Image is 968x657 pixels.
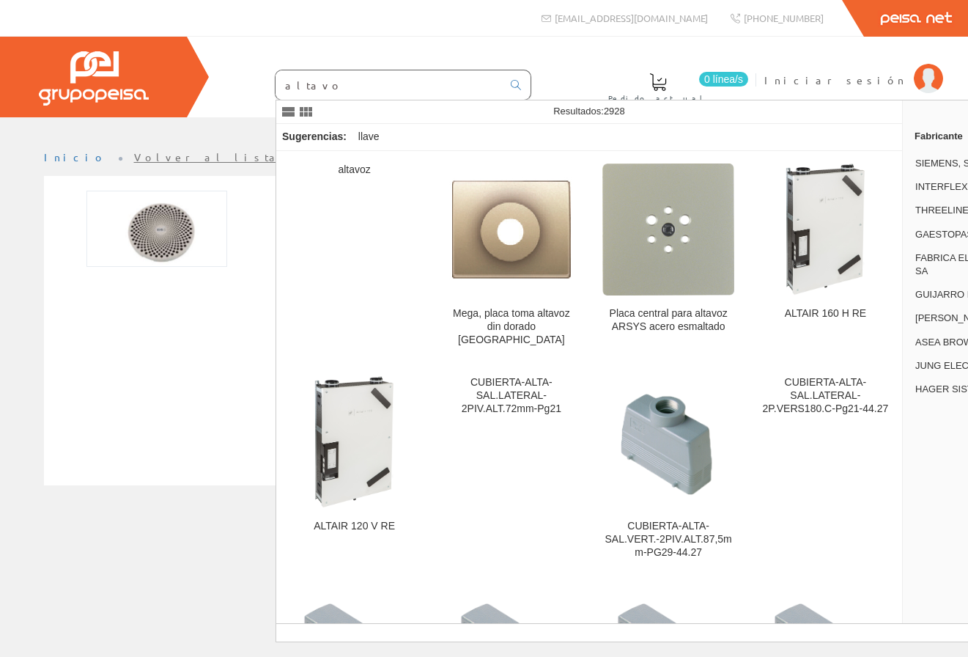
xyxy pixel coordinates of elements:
span: Iniciar sesión [764,73,906,87]
img: Grupo Peisa [39,51,149,106]
div: CUBIERTA-ALTA-SAL.LATERAL-2PIV.ALT.72mm-Pg21 [445,376,577,416]
div: Sugerencias: [276,127,350,147]
a: ALTAIR 120 V RE ALTAIR 120 V RE [276,364,432,576]
a: Placa central para altavoz ARSYS acero esmaltado Placa central para altavoz ARSYS acero esmaltado [591,152,747,364]
a: Iniciar sesión [764,61,943,75]
img: CUBIERTA-ALTA-SAL.VERT.-2PIV.ALT.87,5mm-PG29-44.27 [602,376,734,508]
a: altavoz [276,152,432,364]
span: 0 línea/s [699,72,748,87]
a: Volver al listado de productos [134,150,424,164]
div: CUBIERTA-ALTA-SAL.LATERAL-2P.VERS180.C-Pg21-44.27 [759,376,892,416]
a: CUBIERTA-ALTA-SAL.LATERAL-2PIV.ALT.72mm-Pg21 [433,364,589,576]
div: EISSOUND, S.L. [266,246,520,263]
a: ALTAIR 160 H RE ALTAIR 160 H RE [747,152,904,364]
img: ALTAIR 120 V RE [313,376,396,508]
img: ALTAIR 160 H RE [784,164,868,296]
input: Buscar ... [276,70,502,100]
div: altavoz [288,164,421,177]
span: Resultados: [553,106,625,117]
div: llave [352,124,385,150]
img: Placa central para altavoz ARSYS acero esmaltado [602,164,734,296]
div: Mega, placa toma altavoz din dorado [GEOGRAPHIC_DATA] [445,307,577,347]
a: CUBIERTA-ALTA-SAL.VERT.-2PIV.ALT.87,5mm-PG29-44.27 CUBIERTA-ALTA-SAL.VERT.-2PIV.ALT.87,5mm-PG29-4... [591,364,747,576]
span: Pedido actual [608,91,708,106]
img: Foto artículo Altavoz 5 [86,191,227,267]
div: ALTAIR 120 V RE [288,520,421,533]
div: ALTAIR 160 H RE [759,307,892,320]
div: Placa central para altavoz ARSYS acero esmaltado [602,307,735,334]
span: [EMAIL_ADDRESS][DOMAIN_NAME] [555,12,708,24]
a: Inicio [44,150,106,164]
span: 2928 [604,106,625,117]
img: Mega, placa toma altavoz din dorado malta [446,164,577,296]
div: CUBIERTA-ALTA-SAL.VERT.-2PIV.ALT.87,5mm-PG29-44.27 [602,520,735,559]
span: [PHONE_NUMBER] [744,12,824,24]
a: CUBIERTA-ALTA-SAL.LATERAL-2P.VERS180.C-Pg21-44.27 [747,364,904,576]
a: Mega, placa toma altavoz din dorado malta Mega, placa toma altavoz din dorado [GEOGRAPHIC_DATA] [433,152,589,364]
